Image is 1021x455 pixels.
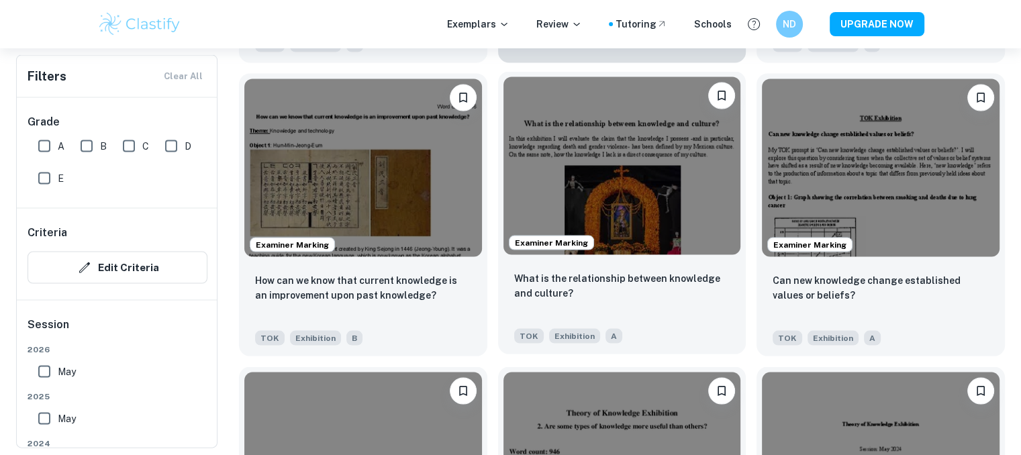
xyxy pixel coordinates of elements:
[28,114,207,130] h6: Grade
[100,139,107,154] span: B
[514,329,544,344] span: TOK
[142,139,149,154] span: C
[58,171,64,186] span: E
[28,391,207,403] span: 2025
[776,11,803,38] button: ND
[239,74,487,356] a: Examiner MarkingBookmarkHow can we know that current knowledge is an improvement upon past knowle...
[757,74,1005,356] a: Examiner MarkingBookmarkCan new knowledge change established values or beliefs?TOKExhibitionA
[773,331,802,346] span: TOK
[514,271,730,301] p: What is the relationship between knowledge and culture?
[58,364,76,379] span: May
[773,273,989,303] p: Can new knowledge change established values or beliefs?
[616,17,667,32] a: Tutoring
[768,239,852,251] span: Examiner Marking
[762,79,1000,257] img: TOK Exhibition example thumbnail: Can new knowledge change established val
[447,17,509,32] p: Exemplars
[244,79,482,257] img: TOK Exhibition example thumbnail: How can we know that current knowledge i
[28,317,207,344] h6: Session
[605,329,622,344] span: A
[185,139,191,154] span: D
[830,12,924,36] button: UPGRADE NOW
[346,331,362,346] span: B
[549,329,600,344] span: Exhibition
[255,273,471,303] p: How can we know that current knowledge is an improvement upon past knowledge?
[742,13,765,36] button: Help and Feedback
[28,225,67,241] h6: Criteria
[509,237,593,249] span: Examiner Marking
[808,331,859,346] span: Exhibition
[58,411,76,426] span: May
[255,331,285,346] span: TOK
[864,331,881,346] span: A
[28,438,207,450] span: 2024
[967,378,994,405] button: Bookmark
[503,77,741,255] img: TOK Exhibition example thumbnail: What is the relationship between knowled
[708,378,735,405] button: Bookmark
[536,17,582,32] p: Review
[97,11,183,38] img: Clastify logo
[28,252,207,284] button: Edit Criteria
[498,74,746,356] a: Examiner MarkingBookmarkWhat is the relationship between knowledge and culture?TOKExhibitionA
[28,344,207,356] span: 2026
[694,17,732,32] a: Schools
[708,83,735,109] button: Bookmark
[250,239,334,251] span: Examiner Marking
[58,139,64,154] span: A
[28,67,66,86] h6: Filters
[967,85,994,111] button: Bookmark
[290,331,341,346] span: Exhibition
[781,17,797,32] h6: ND
[450,378,477,405] button: Bookmark
[450,85,477,111] button: Bookmark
